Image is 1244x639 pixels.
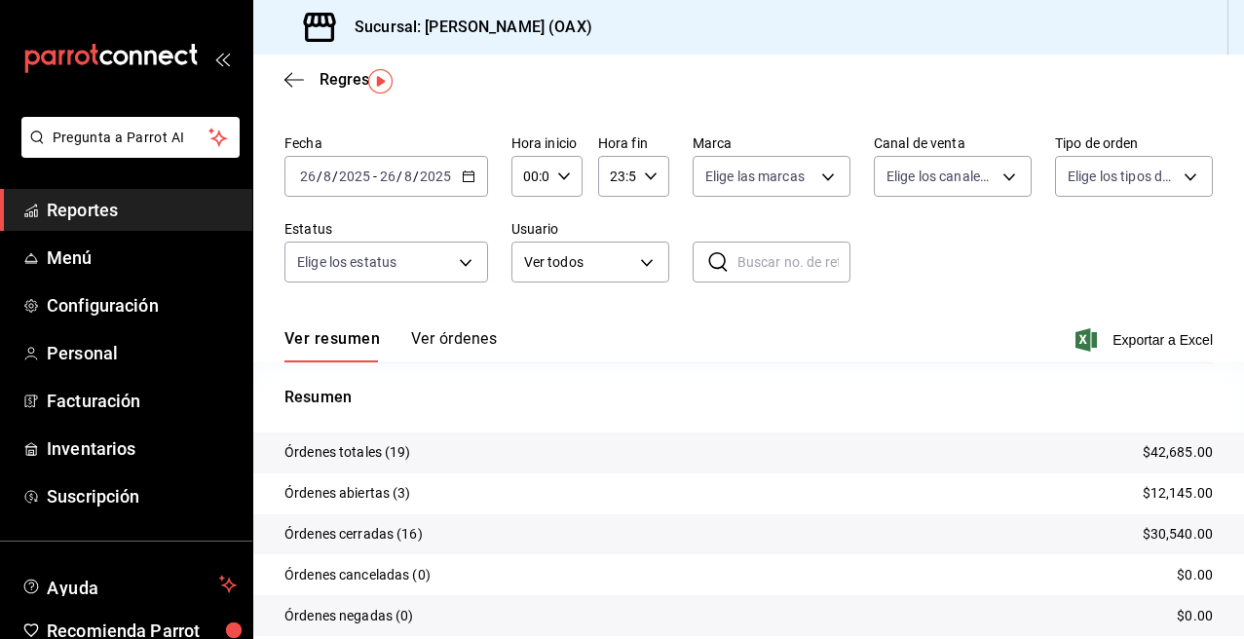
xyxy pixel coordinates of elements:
[379,169,396,184] input: --
[511,136,583,150] label: Hora inicio
[1177,606,1213,626] p: $0.00
[47,388,237,414] span: Facturación
[47,197,237,223] span: Reportes
[297,252,396,272] span: Elige los estatus
[705,167,805,186] span: Elige las marcas
[284,136,488,150] label: Fecha
[403,169,413,184] input: --
[284,386,1213,409] p: Resumen
[53,128,209,148] span: Pregunta a Parrot AI
[47,573,211,596] span: Ayuda
[299,169,317,184] input: --
[1079,328,1213,352] button: Exportar a Excel
[320,70,384,89] span: Regresar
[214,51,230,66] button: open_drawer_menu
[14,141,240,162] a: Pregunta a Parrot AI
[47,435,237,462] span: Inventarios
[21,117,240,158] button: Pregunta a Parrot AI
[339,16,592,39] h3: Sucursal: [PERSON_NAME] (OAX)
[338,169,371,184] input: ----
[1068,167,1177,186] span: Elige los tipos de orden
[1177,565,1213,585] p: $0.00
[524,252,633,273] span: Ver todos
[284,70,384,89] button: Regresar
[284,606,414,626] p: Órdenes negadas (0)
[413,169,419,184] span: /
[1143,524,1213,545] p: $30,540.00
[317,169,322,184] span: /
[886,167,996,186] span: Elige los canales de venta
[411,329,497,362] button: Ver órdenes
[1143,483,1213,504] p: $12,145.00
[874,136,1032,150] label: Canal de venta
[284,565,431,585] p: Órdenes canceladas (0)
[284,442,411,463] p: Órdenes totales (19)
[284,329,497,362] div: navigation tabs
[47,483,237,509] span: Suscripción
[47,340,237,366] span: Personal
[419,169,452,184] input: ----
[284,222,488,236] label: Estatus
[332,169,338,184] span: /
[47,292,237,319] span: Configuración
[737,243,850,282] input: Buscar no. de referencia
[1055,136,1213,150] label: Tipo de orden
[284,483,411,504] p: Órdenes abiertas (3)
[396,169,402,184] span: /
[368,69,393,94] img: Tooltip marker
[598,136,669,150] label: Hora fin
[511,222,669,236] label: Usuario
[693,136,850,150] label: Marca
[284,329,380,362] button: Ver resumen
[284,524,423,545] p: Órdenes cerradas (16)
[373,169,377,184] span: -
[322,169,332,184] input: --
[1143,442,1213,463] p: $42,685.00
[47,244,237,271] span: Menú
